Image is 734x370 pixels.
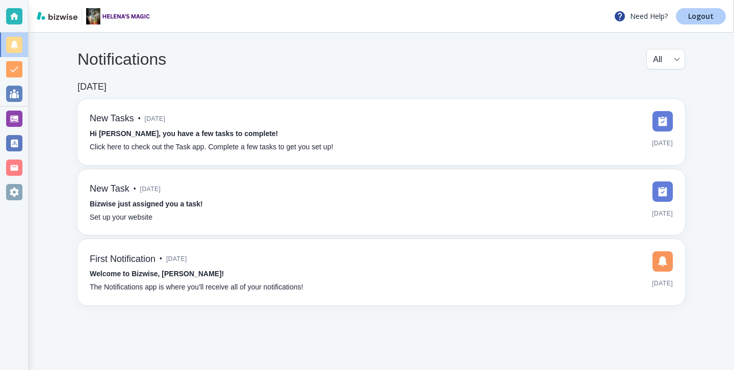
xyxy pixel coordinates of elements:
[90,142,333,153] p: Click here to check out the Task app. Complete a few tasks to get you set up!
[652,111,673,131] img: DashboardSidebarTasks.svg
[688,13,714,20] p: Logout
[652,181,673,202] img: DashboardSidebarTasks.svg
[652,276,673,291] span: [DATE]
[77,169,685,235] a: New Task•[DATE]Bizwise just assigned you a task!Set up your website[DATE]
[77,49,166,69] h4: Notifications
[652,251,673,272] img: DashboardSidebarNotification.svg
[77,99,685,165] a: New Tasks•[DATE]Hi [PERSON_NAME], you have a few tasks to complete!Click here to check out the Ta...
[90,254,155,265] h6: First Notification
[90,183,129,195] h6: New Task
[676,8,726,24] a: Logout
[138,113,141,124] p: •
[653,49,678,69] div: All
[90,282,303,293] p: The Notifications app is where you’ll receive all of your notifications!
[652,206,673,221] span: [DATE]
[90,113,134,124] h6: New Tasks
[90,270,224,278] strong: Welcome to Bizwise, [PERSON_NAME]!
[652,136,673,151] span: [DATE]
[77,239,685,305] a: First Notification•[DATE]Welcome to Bizwise, [PERSON_NAME]!The Notifications app is where you’ll ...
[37,12,77,20] img: bizwise
[90,129,278,138] strong: Hi [PERSON_NAME], you have a few tasks to complete!
[140,181,161,197] span: [DATE]
[77,82,107,93] h6: [DATE]
[90,200,203,208] strong: Bizwise just assigned you a task!
[90,212,152,223] p: Set up your website
[145,111,166,126] span: [DATE]
[86,8,151,24] img: Helena’s Magic
[166,251,187,267] span: [DATE]
[160,253,162,265] p: •
[134,183,136,195] p: •
[614,10,668,22] p: Need Help?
